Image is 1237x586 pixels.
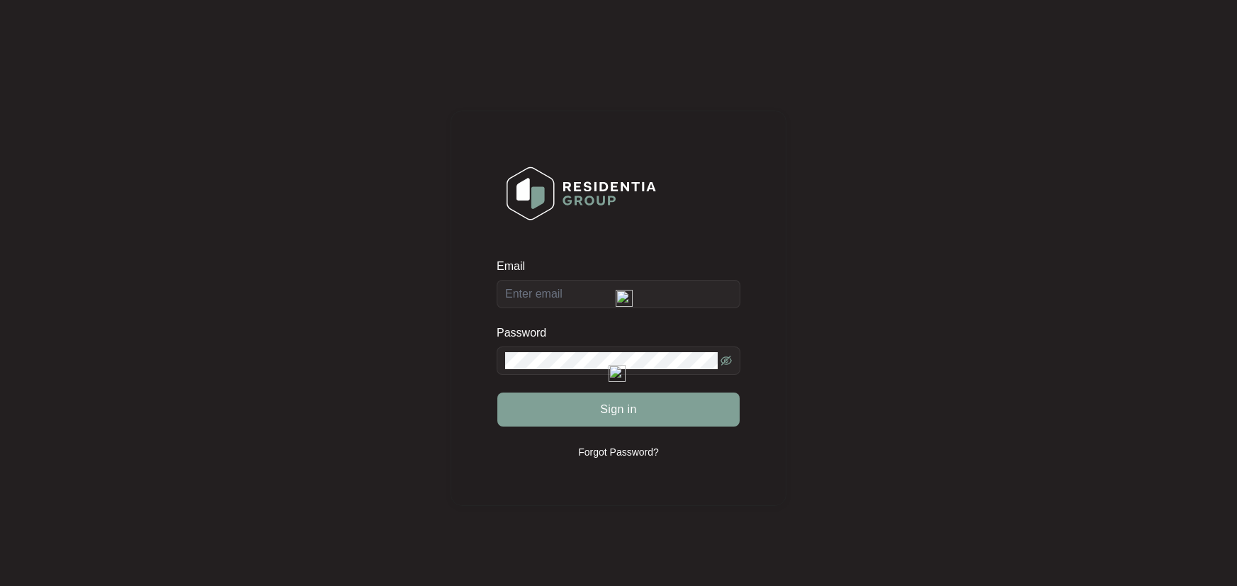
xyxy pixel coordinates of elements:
[609,365,626,382] img: npw-badge-icon-locked.svg
[497,280,740,308] input: Email
[497,326,557,340] label: Password
[497,393,740,427] button: Sign in
[505,352,718,369] input: Password
[721,355,732,366] span: eye-invisible
[497,157,665,230] img: Login Logo
[497,259,535,274] label: Email
[616,290,633,307] img: npw-badge-icon-locked.svg
[578,445,659,459] p: Forgot Password?
[600,401,637,418] span: Sign in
